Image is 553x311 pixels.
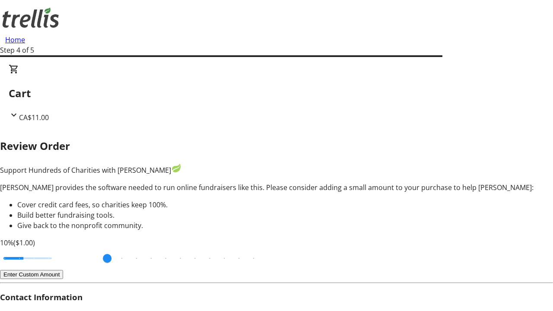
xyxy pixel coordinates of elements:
span: CA$11.00 [19,113,49,122]
li: Cover credit card fees, so charities keep 100%. [17,200,553,210]
h2: Cart [9,86,544,101]
li: Build better fundraising tools. [17,210,553,220]
div: CartCA$11.00 [9,64,544,123]
li: Give back to the nonprofit community. [17,220,553,231]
